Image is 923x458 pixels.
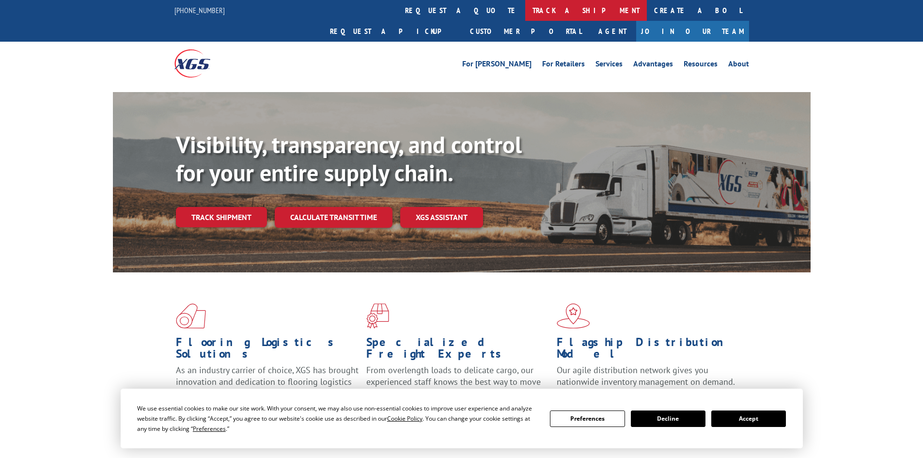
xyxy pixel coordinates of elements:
a: Join Our Team [636,21,749,42]
a: Request a pickup [323,21,463,42]
a: Services [595,60,623,71]
img: xgs-icon-flagship-distribution-model-red [557,303,590,329]
a: Resources [684,60,718,71]
img: xgs-icon-total-supply-chain-intelligence-red [176,303,206,329]
div: Cookie Consent Prompt [121,389,803,448]
span: Preferences [193,425,226,433]
h1: Specialized Freight Experts [366,336,549,364]
h1: Flooring Logistics Solutions [176,336,359,364]
a: Customer Portal [463,21,589,42]
a: XGS ASSISTANT [400,207,483,228]
button: Preferences [550,411,625,427]
h1: Flagship Distribution Model [557,336,740,364]
span: Cookie Policy [387,414,422,423]
b: Visibility, transparency, and control for your entire supply chain. [176,129,522,188]
a: For [PERSON_NAME] [462,60,532,71]
a: Agent [589,21,636,42]
span: Our agile distribution network gives you nationwide inventory management on demand. [557,364,735,387]
a: Advantages [633,60,673,71]
a: Calculate transit time [275,207,392,228]
img: xgs-icon-focused-on-flooring-red [366,303,389,329]
button: Decline [631,411,705,427]
a: [PHONE_NUMBER] [174,5,225,15]
div: We use essential cookies to make our site work. With your consent, we may also use non-essential ... [137,403,538,434]
a: Track shipment [176,207,267,227]
a: About [728,60,749,71]
button: Accept [711,411,786,427]
p: From overlength loads to delicate cargo, our experienced staff knows the best way to move your fr... [366,364,549,408]
a: For Retailers [542,60,585,71]
span: As an industry carrier of choice, XGS has brought innovation and dedication to flooring logistics... [176,364,359,399]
